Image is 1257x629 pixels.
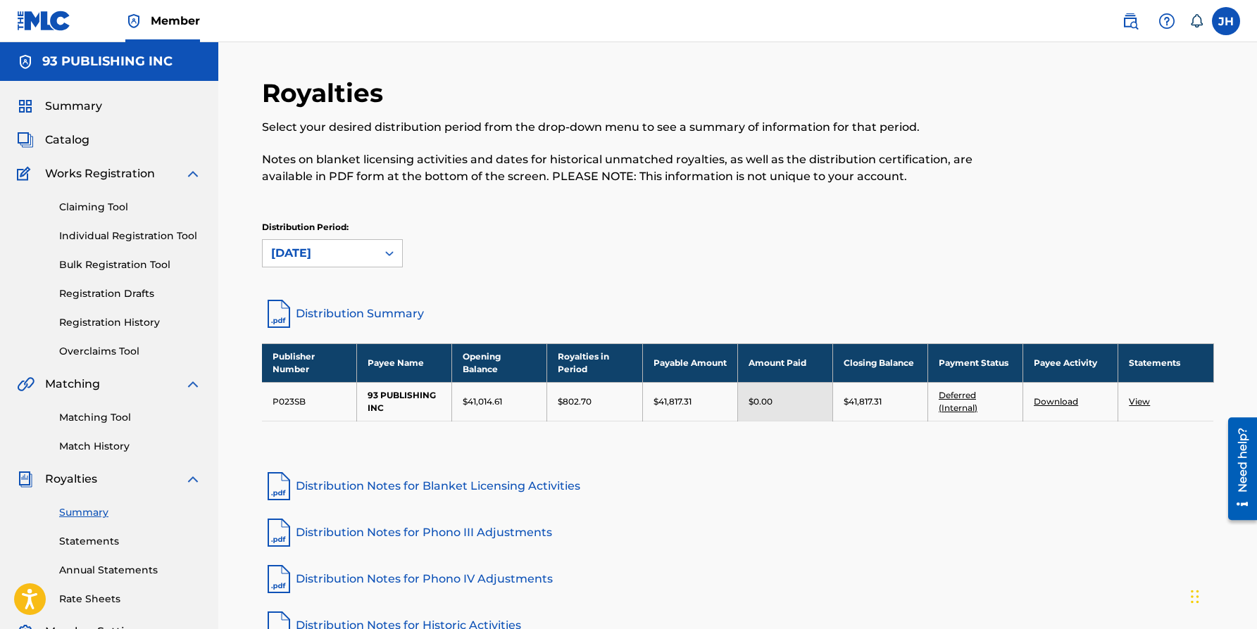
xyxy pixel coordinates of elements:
a: Distribution Notes for Phono IV Adjustments [262,562,1214,596]
p: $0.00 [749,395,773,408]
a: Overclaims Tool [59,344,201,359]
a: Rate Sheets [59,592,201,606]
img: Catalog [17,132,34,148]
img: search [1122,13,1139,30]
h2: Royalties [262,77,390,109]
img: Royalties [17,471,34,488]
th: Payment Status [927,343,1023,382]
th: Payee Name [357,343,452,382]
p: Select your desired distribution period from the drop-down menu to see a summary of information f... [262,119,995,136]
img: expand [185,376,201,393]
th: Royalties in Period [547,343,642,382]
td: 93 PUBLISHING INC [357,382,452,421]
span: Matching [45,376,100,393]
a: Individual Registration Tool [59,229,201,243]
span: Works Registration [45,165,155,182]
p: Distribution Period: [262,221,403,234]
th: Opening Balance [452,343,547,382]
img: pdf [262,469,296,503]
div: Drag [1191,576,1199,618]
p: Notes on blanket licensing activities and dates for historical unmatched royalties, as well as th... [262,151,995,185]
a: Distribution Notes for Phono III Adjustments [262,516,1214,549]
img: MLC Logo [17,11,71,31]
a: SummarySummary [17,98,102,115]
th: Publisher Number [262,343,357,382]
a: Registration Drafts [59,286,201,301]
th: Payable Amount [642,343,737,382]
p: $41,817.31 [653,395,692,408]
img: Accounts [17,53,34,70]
a: Statements [59,534,201,549]
a: Summary [59,505,201,520]
img: Works Registration [17,165,35,182]
a: Bulk Registration Tool [59,258,201,272]
a: Annual Statements [59,563,201,578]
th: Amount Paid [737,343,832,382]
span: Royalties [45,471,97,488]
img: pdf [262,562,296,596]
a: Distribution Notes for Blanket Licensing Activities [262,469,1214,503]
a: Download [1034,396,1078,407]
th: Closing Balance [832,343,927,382]
div: Notifications [1189,14,1203,28]
a: Match History [59,439,201,454]
img: Top Rightsholder [125,13,142,30]
iframe: Chat Widget [1187,561,1257,629]
span: Member [151,13,200,29]
p: $802.70 [558,395,592,408]
th: Payee Activity [1023,343,1118,382]
a: View [1129,396,1150,407]
div: Help [1153,7,1181,35]
a: Claiming Tool [59,200,201,215]
div: [DATE] [271,245,368,262]
a: Matching Tool [59,410,201,425]
img: expand [185,471,201,488]
iframe: Resource Center [1218,412,1257,526]
a: Deferred (Internal) [939,390,977,413]
th: Statements [1118,343,1213,382]
span: Summary [45,98,102,115]
a: Registration History [59,315,201,330]
img: Summary [17,98,34,115]
td: P023SB [262,382,357,421]
img: Matching [17,376,35,393]
div: User Menu [1212,7,1240,35]
img: help [1158,13,1175,30]
p: $41,817.31 [844,395,882,408]
img: distribution-summary-pdf [262,297,296,331]
p: $41,014.61 [463,395,502,408]
h5: 93 PUBLISHING INC [42,53,173,70]
a: Distribution Summary [262,297,1214,331]
img: expand [185,165,201,182]
img: pdf [262,516,296,549]
a: CatalogCatalog [17,132,89,148]
a: Public Search [1116,7,1144,35]
span: Catalog [45,132,89,148]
